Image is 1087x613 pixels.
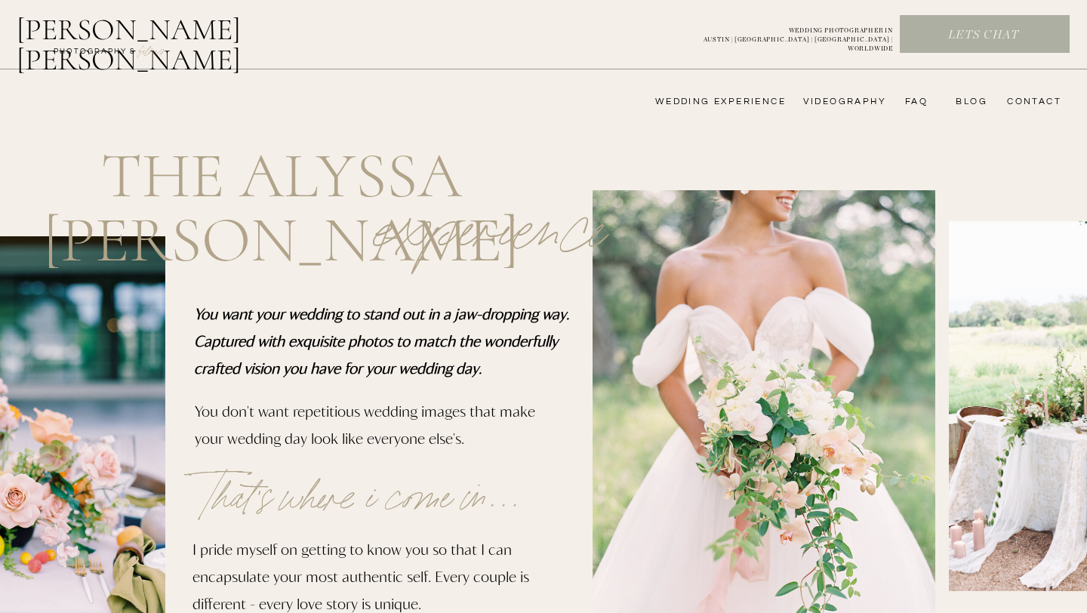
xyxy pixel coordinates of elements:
a: wedding experience [634,96,786,108]
a: CONTACT [1002,96,1061,108]
a: photography & [45,46,144,64]
p: WEDDING PHOTOGRAPHER IN AUSTIN | [GEOGRAPHIC_DATA] | [GEOGRAPHIC_DATA] | WORLDWIDE [679,26,893,43]
a: Lets chat [901,27,1067,44]
p: You don't want repetitious wedding images that make your wedding day look like everyone else's. [195,397,559,465]
a: WEDDING PHOTOGRAPHER INAUSTIN | [GEOGRAPHIC_DATA] | [GEOGRAPHIC_DATA] | WORLDWIDE [679,26,893,43]
b: You want your wedding to stand out in a jaw-dropping way. Captured with exquisite photos to match... [194,304,569,377]
a: videography [799,96,886,108]
a: [PERSON_NAME] [PERSON_NAME] [17,14,319,51]
a: FILMs [124,41,180,59]
a: bLog [950,96,987,108]
p: That's where i come in... [196,448,571,555]
a: FAQ [898,96,928,108]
